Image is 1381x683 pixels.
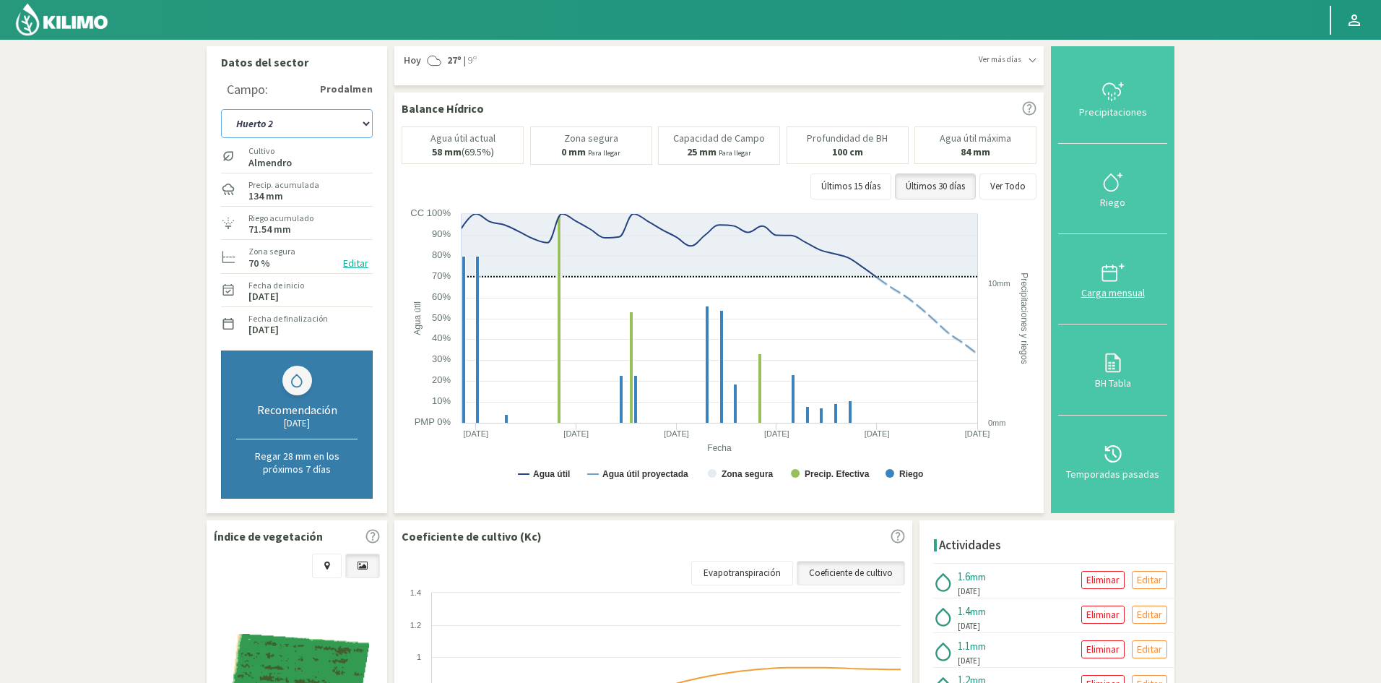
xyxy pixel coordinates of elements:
span: 1.4 [958,604,970,618]
button: Ver Todo [979,173,1036,199]
label: Cultivo [248,145,292,158]
p: Eliminar [1086,606,1120,623]
text: 60% [432,291,451,302]
strong: Prodalmen [320,82,373,97]
button: Editar [1132,640,1167,658]
button: Precipitaciones [1058,53,1167,144]
text: 80% [432,249,451,260]
text: PMP 0% [415,416,451,427]
label: Almendro [248,158,292,168]
span: mm [970,605,986,618]
b: 84 mm [961,145,990,158]
p: Agua útil máxima [940,133,1011,144]
p: Regar 28 mm en los próximos 7 días [236,450,358,476]
p: Coeficiente de cultivo (Kc) [402,528,542,545]
text: [DATE] [764,429,789,438]
div: Riego [1062,197,1163,207]
button: Últimos 30 días [895,173,976,199]
p: Profundidad de BH [807,133,888,144]
label: Fecha de finalización [248,312,328,325]
text: 1.2 [410,621,421,630]
text: Riego [899,469,923,479]
text: 90% [432,228,451,239]
text: 1.4 [410,588,421,597]
a: Coeficiente de cultivo [797,561,905,585]
text: 0mm [988,418,1005,427]
b: 0 mm [561,145,586,158]
p: Datos del sector [221,53,373,71]
text: 70% [432,270,451,281]
label: 70 % [248,259,270,268]
small: Para llegar [588,148,620,158]
span: mm [970,570,986,583]
p: Agua útil actual [430,133,495,144]
button: Editar [1132,571,1167,589]
label: Precip. acumulada [248,179,319,192]
a: Evapotranspiración [691,561,793,585]
p: (69.5%) [432,147,494,158]
button: Editar [1132,606,1167,624]
div: Temporadas pasadas [1062,469,1163,479]
button: Eliminar [1081,606,1125,624]
text: 50% [432,312,451,323]
button: Eliminar [1081,640,1125,658]
text: CC 100% [410,207,451,218]
p: Eliminar [1086,641,1120,658]
label: 134 mm [248,192,283,201]
text: 10% [432,395,451,406]
text: 30% [432,353,451,364]
p: Editar [1137,572,1162,588]
span: [DATE] [958,655,980,667]
span: mm [970,640,986,653]
b: 58 mm [432,145,462,158]
button: Carga mensual [1058,234,1167,325]
b: 25 mm [687,145,717,158]
small: Para llegar [719,148,751,158]
text: Precipitaciones y riegos [1019,272,1029,364]
button: Editar [339,255,373,272]
p: Índice de vegetación [214,528,323,545]
div: Campo: [227,82,268,97]
h4: Actividades [939,538,1001,552]
p: Capacidad de Campo [673,133,765,144]
div: [DATE] [236,417,358,429]
button: Eliminar [1081,571,1125,589]
label: [DATE] [248,325,279,335]
text: [DATE] [965,429,990,438]
button: Últimos 15 días [810,173,891,199]
button: Temporadas pasadas [1058,416,1167,506]
button: Riego [1058,144,1167,234]
img: Kilimo [14,2,109,37]
text: 20% [432,374,451,385]
span: 1.6 [958,570,970,583]
text: 40% [432,332,451,343]
label: 71.54 mm [248,225,291,234]
p: Editar [1137,641,1162,658]
text: Agua útil [412,301,423,335]
text: [DATE] [563,429,589,438]
div: BH Tabla [1062,378,1163,388]
div: Carga mensual [1062,288,1163,298]
text: [DATE] [865,429,890,438]
p: Zona segura [564,133,618,144]
text: [DATE] [464,429,489,438]
label: Fecha de inicio [248,279,304,292]
label: Riego acumulado [248,212,313,225]
text: Zona segura [722,469,774,479]
span: [DATE] [958,585,980,598]
text: Precip. Efectiva [805,469,870,479]
span: Ver más días [979,53,1021,66]
span: [DATE] [958,620,980,632]
text: [DATE] [664,429,689,438]
label: Zona segura [248,245,295,258]
p: Balance Hídrico [402,100,484,117]
text: Agua útil [533,469,570,479]
span: | [464,53,466,68]
span: 9º [466,53,477,68]
text: Fecha [707,443,732,453]
span: Hoy [402,53,421,68]
text: Agua útil proyectada [602,469,688,479]
text: 10mm [988,279,1010,288]
b: 100 cm [832,145,863,158]
p: Eliminar [1086,572,1120,588]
